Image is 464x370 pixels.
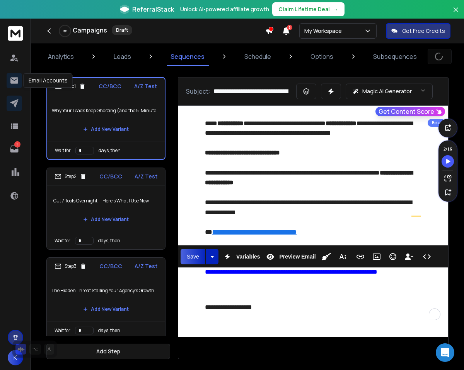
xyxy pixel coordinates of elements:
a: 1 [7,141,22,157]
button: More Text [335,249,350,264]
p: Why Your Leads Keep Ghosting (and the 5-Minute Fix) [52,100,160,122]
p: Wait for [55,327,70,334]
a: Sequences [166,47,209,66]
p: Schedule [244,52,271,61]
p: I Cut 7 Tools Overnight — Here’s What I Use Now [51,190,160,212]
button: Clean HTML [319,249,334,264]
p: The Hidden Threat Stalling Your Agency’s Growth [51,280,160,301]
p: CC/BCC [99,262,122,270]
p: A/Z Test [134,82,157,90]
button: K [8,350,23,365]
p: Wait for [55,238,70,244]
p: days, then [99,147,121,154]
p: days, then [98,327,120,334]
p: days, then [98,238,120,244]
button: Insert Image (⌘P) [369,249,384,264]
p: A/Z Test [135,262,157,270]
div: Beta [428,119,445,127]
span: Preview Email [278,254,317,260]
a: Subsequences [368,47,421,66]
p: Subsequences [373,52,417,61]
h1: Campaigns [73,26,107,35]
li: Step1CC/BCCA/Z TestWhy Your Leads Keep Ghosting (and the 5-Minute Fix)Add New VariantWait fordays... [46,77,165,160]
p: Sequences [171,52,205,61]
div: Email Accounts [24,73,73,88]
a: Options [306,47,338,66]
span: ReferralStack [132,5,174,14]
button: Save [181,249,205,264]
p: Options [310,52,333,61]
li: Step3CC/BCCA/Z TestThe Hidden Threat Stalling Your Agency’s GrowthAdd New VariantWait fordays, then [46,257,165,339]
button: Preview Email [263,249,317,264]
p: CC/BCC [99,82,121,90]
span: → [333,5,338,13]
p: 0 % [63,29,67,33]
button: Get Free Credits [386,23,450,39]
a: Schedule [240,47,276,66]
button: Variables [220,249,262,264]
p: CC/BCC [99,173,122,180]
p: Magic AI Generator [362,87,412,95]
button: Claim Lifetime Deal→ [272,2,345,16]
p: Unlock AI-powered affiliate growth [180,5,269,13]
button: Magic AI Generator [346,84,433,99]
button: Add New Variant [77,212,135,227]
div: Step 2 [55,173,87,180]
span: 6 [287,25,292,30]
button: Insert Unsubscribe Link [402,249,416,264]
p: Subject: [186,87,210,96]
span: Variables [235,254,262,260]
p: Wait for [55,147,71,154]
button: Insert Link (⌘K) [353,249,368,264]
button: Get Content Score [375,107,445,116]
p: A/Z Test [135,173,157,180]
p: 1 [14,141,20,147]
div: Draft [112,25,132,35]
p: Get Free Credits [402,27,445,35]
li: Step2CC/BCCA/Z TestI Cut 7 Tools Overnight — Here’s What I Use NowAdd New VariantWait fordays, then [46,168,165,250]
div: To enrich screen reader interactions, please activate Accessibility in Grammarly extension settings [178,106,448,328]
button: Add New Variant [77,301,135,317]
button: Add New Variant [77,122,135,137]
p: My Workspace [304,27,345,35]
button: Code View [420,249,434,264]
button: Emoticons [386,249,400,264]
div: Step 3 [55,263,87,270]
div: Open Intercom Messenger [436,343,454,362]
a: Analytics [43,47,78,66]
button: Add Step [46,344,170,359]
a: Leads [109,47,136,66]
p: Leads [114,52,131,61]
p: Analytics [48,52,74,61]
button: Close banner [451,5,461,23]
